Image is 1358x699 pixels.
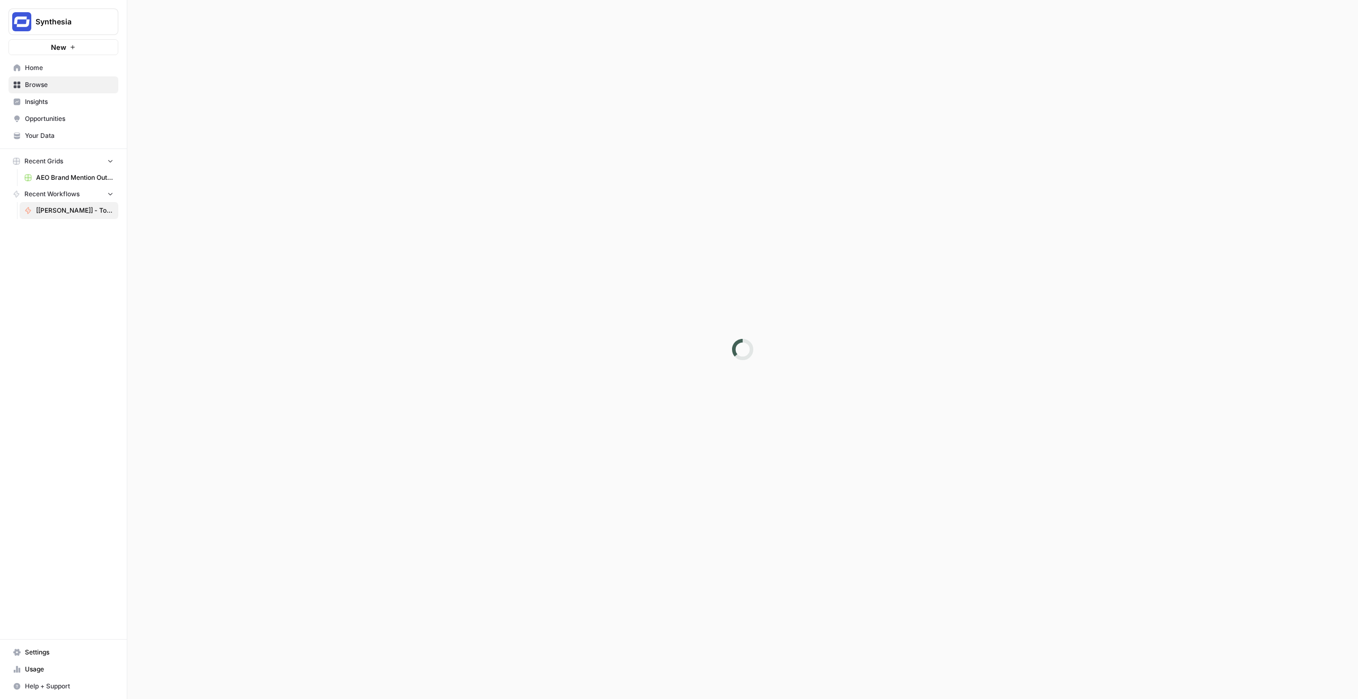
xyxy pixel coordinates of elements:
[25,63,114,73] span: Home
[8,153,118,169] button: Recent Grids
[8,127,118,144] a: Your Data
[36,206,114,215] span: [[PERSON_NAME]] - Tools & Features Pages Refreshe - [MAIN WORKFLOW]
[8,8,118,35] button: Workspace: Synthesia
[24,189,80,199] span: Recent Workflows
[8,39,118,55] button: New
[8,110,118,127] a: Opportunities
[8,644,118,661] a: Settings
[8,186,118,202] button: Recent Workflows
[25,80,114,90] span: Browse
[8,59,118,76] a: Home
[12,12,31,31] img: Synthesia Logo
[36,173,114,182] span: AEO Brand Mention Outreach - [PERSON_NAME]
[8,678,118,695] button: Help + Support
[8,661,118,678] a: Usage
[8,93,118,110] a: Insights
[25,681,114,691] span: Help + Support
[51,42,66,53] span: New
[25,648,114,657] span: Settings
[8,76,118,93] a: Browse
[24,156,63,166] span: Recent Grids
[20,169,118,186] a: AEO Brand Mention Outreach - [PERSON_NAME]
[25,131,114,141] span: Your Data
[36,16,100,27] span: Synthesia
[25,665,114,674] span: Usage
[25,114,114,124] span: Opportunities
[25,97,114,107] span: Insights
[20,202,118,219] a: [[PERSON_NAME]] - Tools & Features Pages Refreshe - [MAIN WORKFLOW]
